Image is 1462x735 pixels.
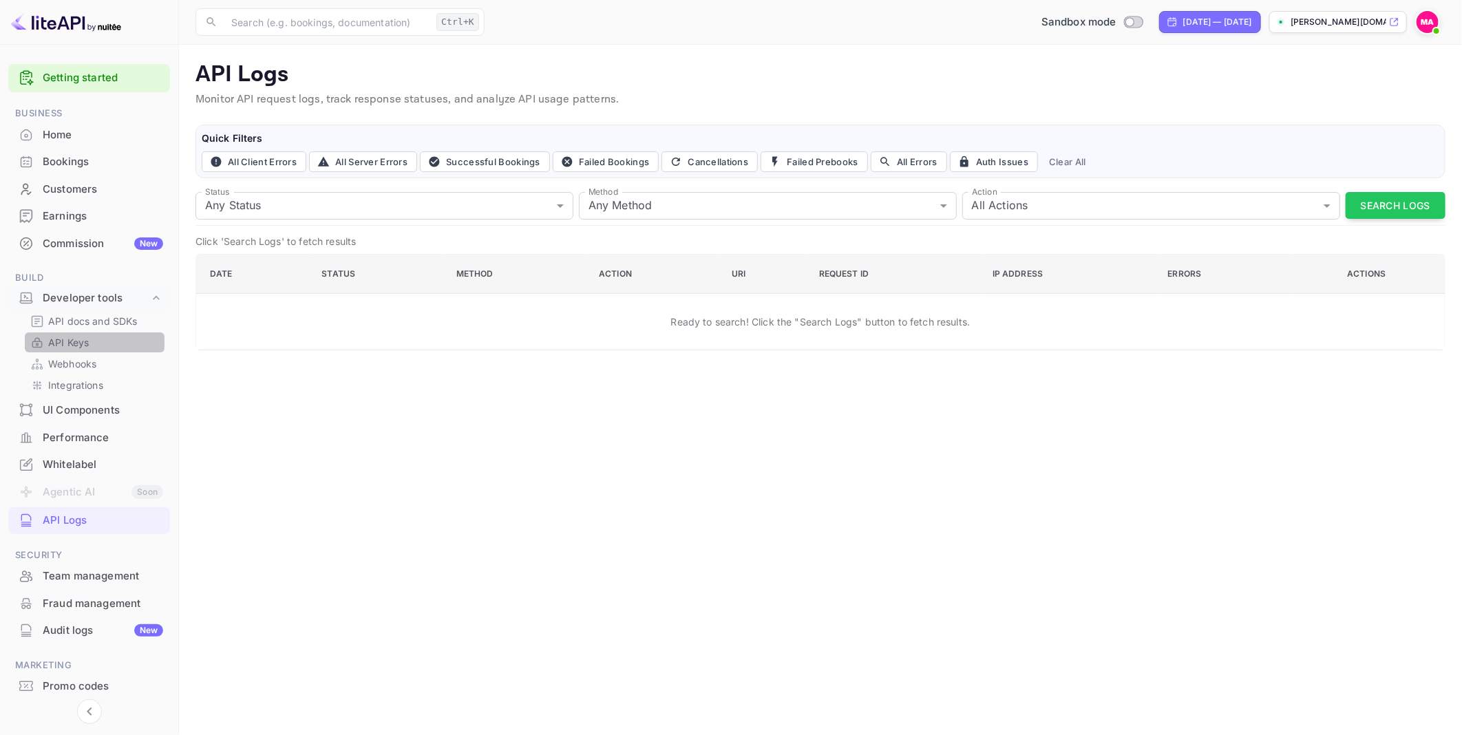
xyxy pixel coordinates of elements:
th: Action [588,254,721,293]
input: Search (e.g. bookings, documentation) [223,8,431,36]
a: UI Components [8,397,170,423]
div: Commission [43,236,163,252]
th: Errors [1157,254,1291,293]
a: Home [8,122,170,147]
div: Ctrl+K [436,13,479,31]
a: CommissionNew [8,231,170,256]
img: LiteAPI logo [11,11,121,33]
div: Switch to Production mode [1036,14,1148,30]
span: Build [8,270,170,286]
div: Any Method [579,192,957,220]
button: Auth Issues [950,151,1038,172]
div: Audit logs [43,623,163,639]
p: API Keys [48,335,89,350]
th: URI [721,254,808,293]
label: Action [972,186,997,198]
span: Security [8,548,170,563]
div: Customers [8,176,170,203]
div: Promo codes [43,679,163,694]
button: Successful Bookings [420,151,550,172]
div: Customers [43,182,163,198]
th: Date [196,254,311,293]
span: Business [8,106,170,121]
div: Performance [8,425,170,451]
p: API Logs [195,61,1445,89]
button: All Client Errors [202,151,306,172]
div: API Logs [8,507,170,534]
img: Mohamed Aiman [1417,11,1439,33]
th: Status [310,254,445,293]
div: Fraud management [43,596,163,612]
label: Status [205,186,229,198]
button: Failed Prebooks [761,151,868,172]
div: Team management [43,568,163,584]
p: Click 'Search Logs' to fetch results [195,234,1445,248]
p: Monitor API request logs, track response statuses, and analyze API usage patterns. [195,92,1445,108]
div: Performance [43,430,163,446]
button: All Server Errors [309,151,417,172]
button: Search Logs [1346,192,1445,219]
h6: Quick Filters [202,131,1439,146]
div: UI Components [8,397,170,424]
div: API Logs [43,513,163,529]
div: New [134,624,163,637]
div: Bookings [43,154,163,170]
button: Failed Bookings [553,151,659,172]
a: Integrations [30,378,159,392]
button: All Errors [871,151,947,172]
a: Webhooks [30,356,159,371]
a: Whitelabel [8,451,170,477]
div: New [134,237,163,250]
div: Whitelabel [8,451,170,478]
div: Fraud management [8,590,170,617]
div: API Keys [25,332,165,352]
p: Integrations [48,378,103,392]
p: Ready to search! Click the "Search Logs" button to fetch results. [671,315,971,329]
label: Method [589,186,618,198]
button: Collapse navigation [77,699,102,724]
div: Getting started [8,64,170,92]
p: [PERSON_NAME][DOMAIN_NAME]... [1291,16,1386,28]
p: Webhooks [48,356,96,371]
th: Request ID [808,254,982,293]
a: Team management [8,563,170,588]
a: Customers [8,176,170,202]
a: Performance [8,425,170,450]
div: Webhooks [25,354,165,374]
a: Fraud management [8,590,170,616]
div: Team management [8,563,170,590]
a: Getting started [43,70,163,86]
div: API docs and SDKs [25,311,165,331]
a: API docs and SDKs [30,314,159,328]
div: Bookings [8,149,170,175]
button: Clear All [1043,151,1092,172]
div: UI Components [43,403,163,418]
div: Developer tools [43,290,149,306]
div: [DATE] — [DATE] [1183,16,1252,28]
div: Any Status [195,192,573,220]
div: Developer tools [8,286,170,310]
a: API Logs [8,507,170,533]
a: Bookings [8,149,170,174]
div: Whitelabel [43,457,163,473]
th: Method [445,254,588,293]
div: CommissionNew [8,231,170,257]
a: Earnings [8,203,170,228]
div: Integrations [25,375,165,395]
div: Audit logsNew [8,617,170,644]
div: Home [43,127,163,143]
div: Earnings [43,209,163,224]
div: All Actions [962,192,1340,220]
div: Promo codes [8,673,170,700]
p: API docs and SDKs [48,314,138,328]
button: Cancellations [661,151,758,172]
a: Audit logsNew [8,617,170,643]
div: Home [8,122,170,149]
span: Sandbox mode [1041,14,1116,30]
div: Earnings [8,203,170,230]
a: Promo codes [8,673,170,699]
a: API Keys [30,335,159,350]
th: IP Address [982,254,1157,293]
th: Actions [1291,254,1445,293]
span: Marketing [8,658,170,673]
